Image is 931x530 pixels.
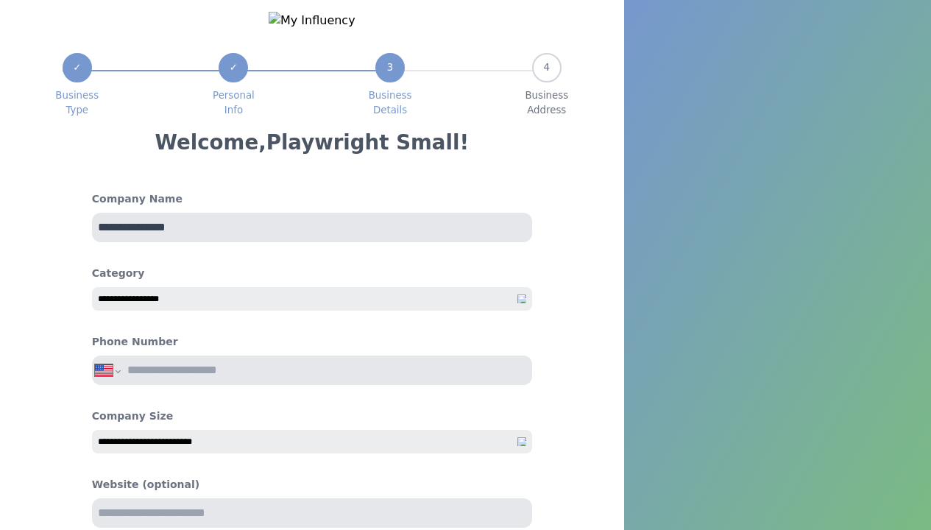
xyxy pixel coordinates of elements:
[269,12,355,29] img: My Influency
[375,53,405,82] div: 3
[55,88,99,118] span: Business Type
[213,88,255,118] span: Personal Info
[532,53,562,82] div: 4
[92,191,532,207] h4: Company Name
[92,477,532,492] h4: Website (optional)
[155,130,469,156] h3: Welcome, Playwright Small !
[92,334,178,350] h4: Phone Number
[63,53,92,82] div: ✓
[92,409,532,424] h4: Company Size
[92,266,532,281] h4: Category
[369,88,412,118] span: Business Details
[525,88,568,118] span: Business Address
[219,53,248,82] div: ✓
